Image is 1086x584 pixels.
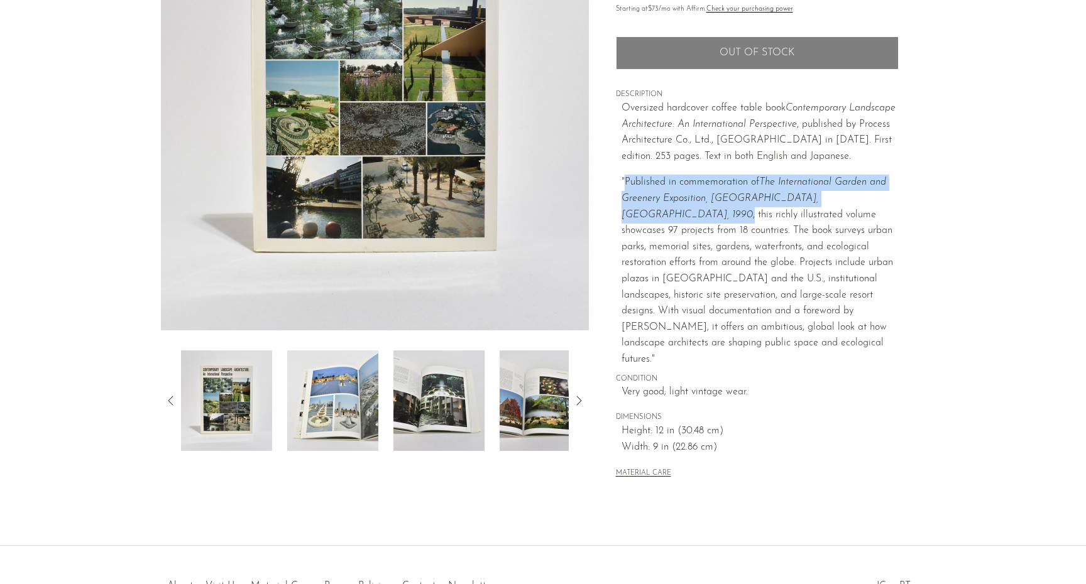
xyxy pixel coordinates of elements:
[181,350,272,451] img: Contemporary Landscape Architecture
[622,423,899,440] span: Height: 12 in (30.48 cm)
[616,412,899,423] span: DIMENSIONS
[616,4,899,15] p: Starting at /mo with Affirm.
[500,350,591,451] img: Contemporary Landscape Architecture
[616,36,899,69] button: Add to cart
[622,103,896,129] em: Contemporary Landscape Architecture: An International Perspective
[616,89,899,100] span: DESCRIPTION
[616,469,671,479] button: MATERIAL CARE
[706,6,793,13] a: Check your purchasing power - Learn more about Affirm Financing (opens in modal)
[616,374,899,385] span: CONDITION
[622,100,899,165] p: Oversized hardcover coffee table book , published by Process Architecture Co., Ltd., [GEOGRAPHIC_...
[622,175,899,367] p: "Published in commemoration of , this richly illustrated volume showcases 97 projects from 18 cou...
[287,350,378,451] img: Contemporary Landscape Architecture
[393,350,485,451] img: Contemporary Landscape Architecture
[622,177,886,219] em: The International Garden and Greenery Exposition, [GEOGRAPHIC_DATA], [GEOGRAPHIC_DATA], 1990
[622,384,899,401] span: Very good; light vintage wear.
[622,440,899,456] span: Width: 9 in (22.86 cm)
[648,6,659,13] span: $73
[720,47,794,59] span: Out of stock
